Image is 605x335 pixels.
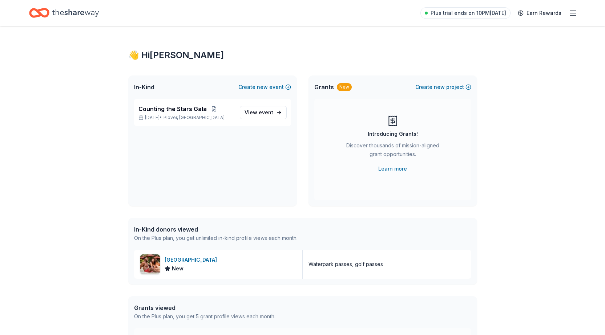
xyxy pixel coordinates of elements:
span: Plus trial ends on 10PM[DATE] [431,9,506,17]
div: Grants viewed [134,303,275,312]
span: new [434,83,445,91]
div: On the Plus plan, you get unlimited in-kind profile views each month. [134,234,298,242]
a: Learn more [378,164,407,173]
button: Createnewevent [238,83,291,91]
a: Home [29,4,99,21]
div: On the Plus plan, you get 5 grant profile views each month. [134,312,275,321]
div: Waterpark passes, golf passes [308,260,383,269]
div: 👋 Hi [PERSON_NAME] [128,49,477,61]
div: [GEOGRAPHIC_DATA] [165,256,220,264]
span: Grants [314,83,334,91]
span: View [245,108,273,117]
button: Createnewproject [415,83,471,91]
a: Earn Rewards [513,7,566,20]
span: In-Kind [134,83,154,91]
span: Plover, [GEOGRAPHIC_DATA] [164,115,225,120]
a: View event [240,106,287,119]
div: In-Kind donors viewed [134,225,298,234]
div: New [337,83,352,91]
div: Introducing Grants! [368,130,418,138]
a: Plus trial ends on 10PM[DATE] [420,7,511,19]
p: [DATE] • [138,115,234,120]
span: new [257,83,268,91]
span: New [172,264,183,273]
img: Image for Chula Vista Resort [140,254,160,274]
div: Discover thousands of mission-aligned grant opportunities. [343,141,442,162]
span: event [259,109,273,115]
span: Counting the Stars Gala [138,105,207,113]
